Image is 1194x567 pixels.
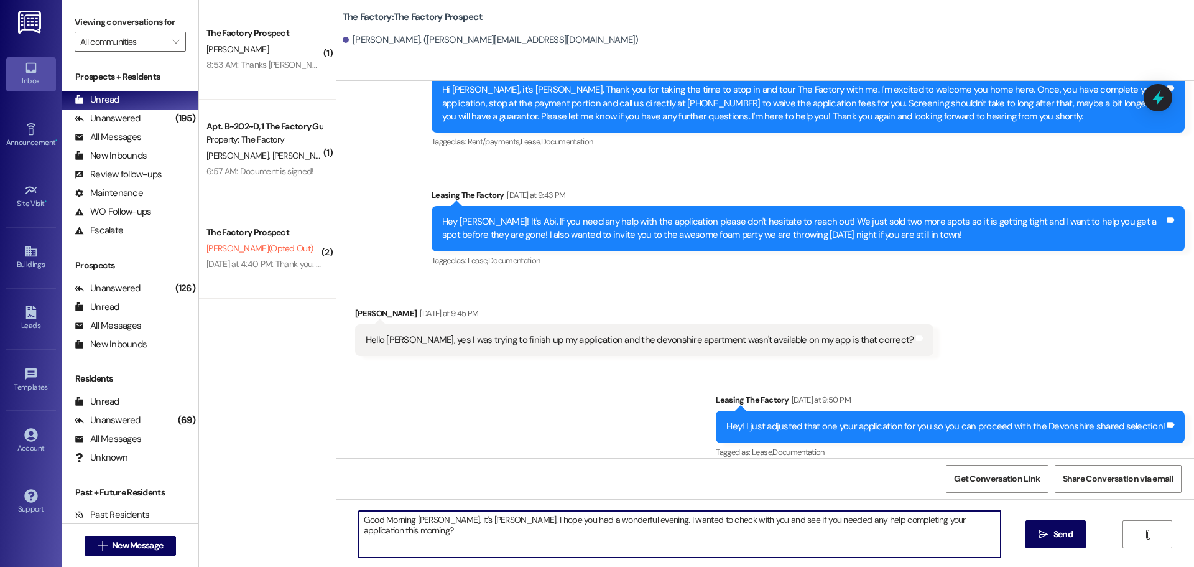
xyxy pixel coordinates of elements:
span: [PERSON_NAME] [272,150,334,161]
div: New Inbounds [75,149,147,162]
button: Share Conversation via email [1055,465,1182,493]
span: Share Conversation via email [1063,472,1173,485]
div: [PERSON_NAME] [355,307,934,324]
a: Inbox [6,57,56,91]
span: [PERSON_NAME] [206,150,272,161]
span: Documentation [772,447,825,457]
button: Get Conversation Link [946,465,1048,493]
i:  [98,541,107,551]
div: Tagged as: [716,443,1185,461]
div: Hi [PERSON_NAME], it's [PERSON_NAME]. Thank you for taking the time to stop in and tour The Facto... [442,83,1165,123]
div: Leasing The Factory [432,189,1185,206]
div: [DATE] at 4:40 PM: Thank you. You will no longer receive texts from this thread. Please reply wit... [206,258,831,269]
span: [PERSON_NAME] [206,44,269,55]
div: Unanswered [75,282,141,295]
span: Get Conversation Link [954,472,1040,485]
div: 8:53 AM: Thanks [PERSON_NAME]! Unfortunately I've just had a major expense come up and I'll no lo... [206,59,750,70]
div: All Messages [75,319,141,332]
div: Leasing The Factory [716,393,1185,411]
textarea: Good Morning [PERSON_NAME], it's [PERSON_NAME]. I hope you had a wonderful evening. I wanted to c... [359,511,1001,558]
span: Lease , [521,136,541,147]
div: All Messages [75,131,141,144]
div: Property: The Factory [206,133,322,146]
div: (69) [175,411,198,430]
b: The Factory: The Factory Prospect [343,11,483,24]
span: [PERSON_NAME] (Opted Out) [206,243,313,254]
div: [DATE] at 9:43 PM [504,189,565,202]
div: (126) [172,279,198,298]
span: Lease , [752,447,772,457]
div: [DATE] at 9:45 PM [417,307,478,320]
div: Past Residents [75,508,150,522]
span: • [55,136,57,145]
a: Templates • [6,363,56,397]
div: Tagged as: [432,133,1185,151]
div: The Factory Prospect [206,27,322,40]
div: (195) [172,109,198,128]
div: Escalate [75,224,123,237]
span: Documentation [488,255,540,266]
div: Prospects + Residents [62,70,198,83]
div: Unanswered [75,112,141,125]
div: Maintenance [75,187,143,200]
div: New Inbounds [75,338,147,351]
span: Documentation [541,136,593,147]
div: 6:57 AM: Document is signed! [206,166,313,177]
i:  [1143,530,1152,540]
button: New Message [85,536,177,556]
a: Buildings [6,241,56,274]
div: The Factory Prospect [206,226,322,239]
div: [PERSON_NAME]. ([PERSON_NAME][EMAIL_ADDRESS][DOMAIN_NAME]) [343,34,639,47]
div: WO Follow-ups [75,205,151,218]
span: • [48,381,50,390]
div: [DATE] at 9:50 PM [789,393,851,406]
i:  [172,37,179,47]
div: Unread [75,301,119,314]
div: Review follow-ups [75,168,162,181]
a: Site Visit • [6,180,56,213]
span: Rent/payments , [468,136,521,147]
div: Unanswered [75,414,141,427]
input: All communities [80,32,166,52]
div: Unread [75,93,119,106]
div: Tagged as: [432,251,1185,269]
div: Residents [62,372,198,385]
div: Hello [PERSON_NAME], yes I was trying to finish up my application and the devonshire apartment wa... [366,334,914,347]
span: New Message [112,539,163,552]
label: Viewing conversations for [75,12,186,32]
i:  [1039,530,1048,540]
div: Prospects [62,259,198,272]
div: Hey! I just adjusted that one your application for you so you can proceed with the Devonshire sha... [726,420,1165,433]
div: Unread [75,395,119,408]
div: Hey [PERSON_NAME]! It's Abi. If you need any help with the application please don't hesitate to r... [442,215,1165,242]
div: Apt. B~202~D, 1 The Factory Guarantors [206,120,322,133]
a: Account [6,424,56,458]
a: Support [6,485,56,519]
span: Send [1053,528,1073,541]
span: Lease , [468,255,488,266]
img: ResiDesk Logo [18,11,44,34]
div: Past + Future Residents [62,486,198,499]
div: Unknown [75,451,127,464]
span: • [45,197,47,206]
div: All Messages [75,433,141,446]
button: Send [1025,520,1086,548]
a: Leads [6,302,56,335]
